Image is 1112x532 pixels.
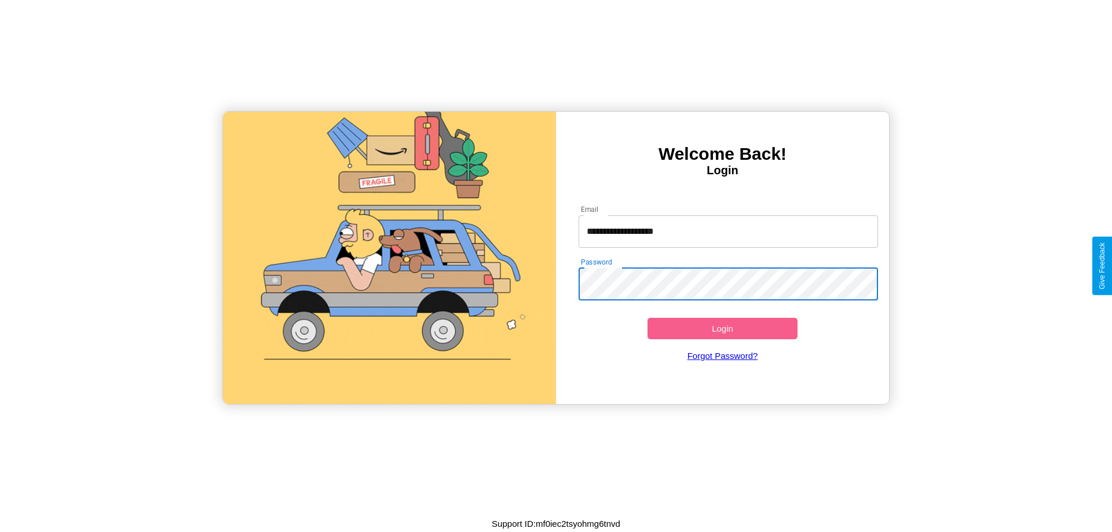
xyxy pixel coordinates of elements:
[648,318,798,339] button: Login
[573,339,873,372] a: Forgot Password?
[492,516,620,531] p: Support ID: mf0iec2tsyohmg6tnvd
[581,204,599,214] label: Email
[581,257,612,267] label: Password
[556,144,889,164] h3: Welcome Back!
[223,112,556,404] img: gif
[1098,243,1106,289] div: Give Feedback
[556,164,889,177] h4: Login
